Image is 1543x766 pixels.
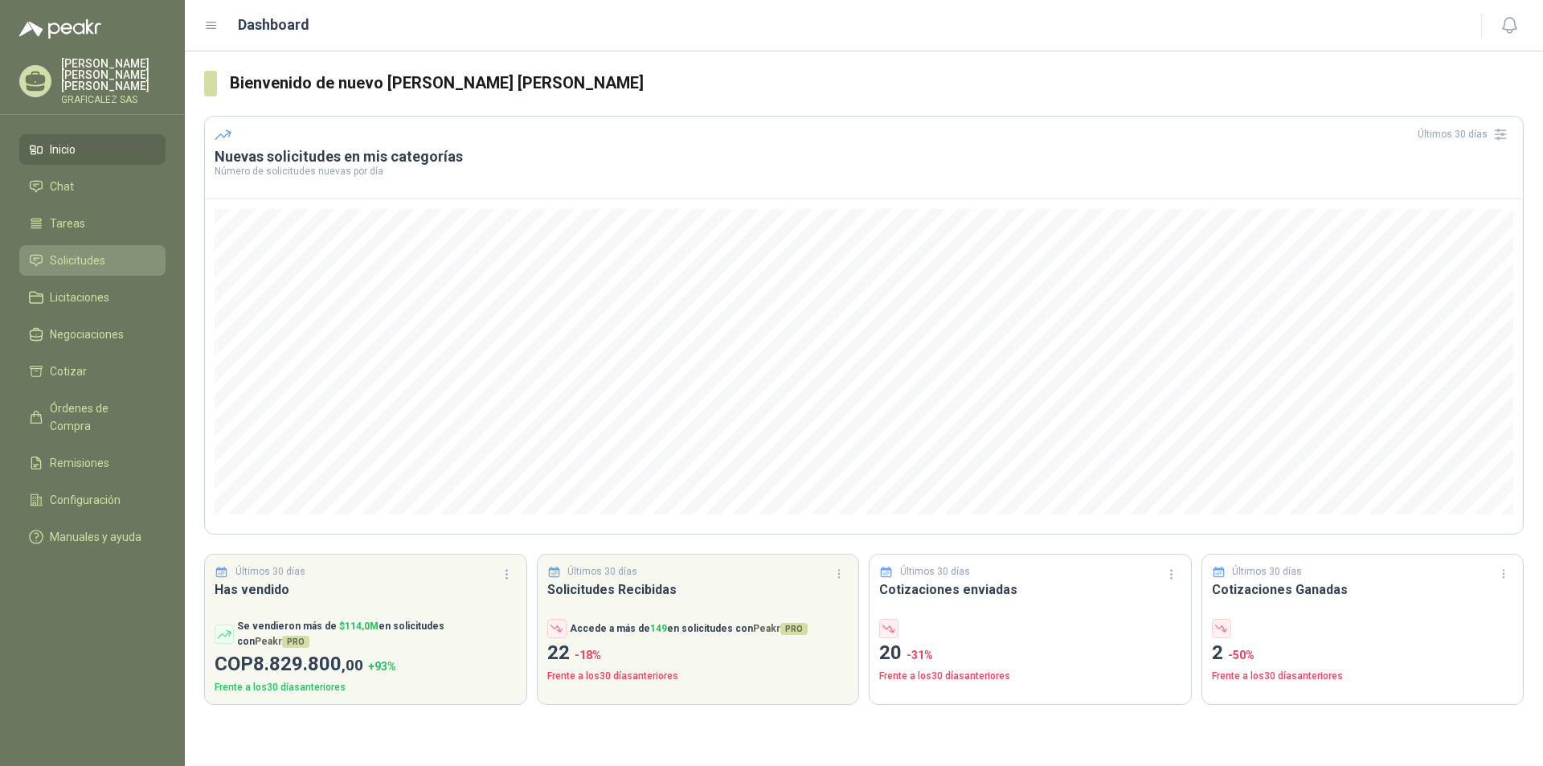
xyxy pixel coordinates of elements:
[19,522,166,552] a: Manuales y ayuda
[50,252,105,269] span: Solicitudes
[368,660,396,673] span: + 93 %
[907,649,933,662] span: -31 %
[19,134,166,165] a: Inicio
[900,564,970,580] p: Últimos 30 días
[19,19,101,39] img: Logo peakr
[1232,564,1302,580] p: Últimos 30 días
[282,636,309,648] span: PRO
[255,636,309,647] span: Peakr
[19,393,166,441] a: Órdenes de Compra
[1212,669,1514,684] p: Frente a los 30 días anteriores
[547,580,849,600] h3: Solicitudes Recibidas
[215,649,517,680] p: COP
[215,166,1513,176] p: Número de solicitudes nuevas por día
[230,71,1524,96] h3: Bienvenido de nuevo [PERSON_NAME] [PERSON_NAME]
[50,326,124,343] span: Negociaciones
[50,399,150,435] span: Órdenes de Compra
[339,621,379,632] span: $ 114,0M
[567,564,637,580] p: Últimos 30 días
[547,638,849,669] p: 22
[1228,649,1254,662] span: -50 %
[235,564,305,580] p: Últimos 30 días
[879,580,1181,600] h3: Cotizaciones enviadas
[50,491,121,509] span: Configuración
[19,282,166,313] a: Licitaciones
[547,669,849,684] p: Frente a los 30 días anteriores
[19,448,166,478] a: Remisiones
[19,356,166,387] a: Cotizar
[50,215,85,232] span: Tareas
[238,14,309,36] h1: Dashboard
[50,289,109,306] span: Licitaciones
[19,208,166,239] a: Tareas
[61,95,166,104] p: GRAFICALEZ SAS
[50,363,87,380] span: Cotizar
[342,656,363,674] span: ,00
[19,319,166,350] a: Negociaciones
[215,580,517,600] h3: Has vendido
[650,623,667,634] span: 149
[50,454,109,472] span: Remisiones
[780,623,808,635] span: PRO
[19,245,166,276] a: Solicitudes
[253,653,363,675] span: 8.829.800
[1418,121,1513,147] div: Últimos 30 días
[50,141,76,158] span: Inicio
[215,680,517,695] p: Frente a los 30 días anteriores
[575,649,601,662] span: -18 %
[19,171,166,202] a: Chat
[1212,580,1514,600] h3: Cotizaciones Ganadas
[50,528,141,546] span: Manuales y ayuda
[879,638,1181,669] p: 20
[753,623,808,634] span: Peakr
[879,669,1181,684] p: Frente a los 30 días anteriores
[237,619,517,649] p: Se vendieron más de en solicitudes con
[1212,638,1514,669] p: 2
[570,621,808,637] p: Accede a más de en solicitudes con
[19,485,166,515] a: Configuración
[50,178,74,195] span: Chat
[61,58,166,92] p: [PERSON_NAME] [PERSON_NAME] [PERSON_NAME]
[215,147,1513,166] h3: Nuevas solicitudes en mis categorías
